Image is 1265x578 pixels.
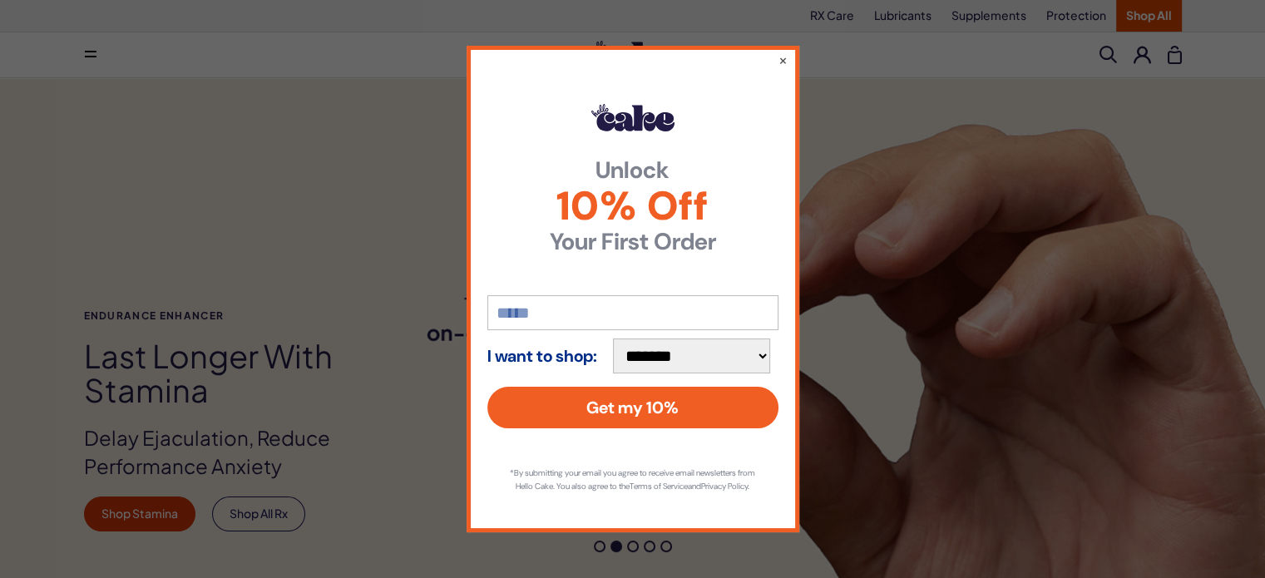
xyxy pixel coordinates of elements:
button: × [778,52,788,68]
span: 10% Off [487,186,778,226]
strong: Your First Order [487,230,778,254]
p: *By submitting your email you agree to receive email newsletters from Hello Cake. You also agree ... [504,467,762,493]
strong: Unlock [487,159,778,182]
a: Terms of Service [630,481,688,492]
a: Privacy Policy [701,481,748,492]
img: Hello Cake [591,104,675,131]
strong: I want to shop: [487,347,597,365]
button: Get my 10% [487,387,778,428]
